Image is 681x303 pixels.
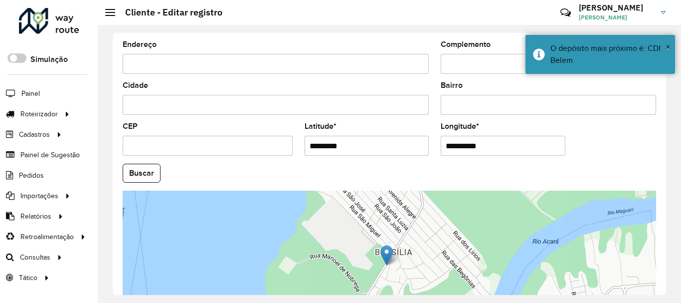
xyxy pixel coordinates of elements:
[550,42,668,66] div: O depósito mais próximo é: CDI Belem
[21,88,40,99] span: Painel
[20,109,58,119] span: Roteirizador
[115,7,222,18] h2: Cliente - Editar registro
[666,39,671,54] button: Close
[123,79,148,91] label: Cidade
[20,191,58,201] span: Importações
[20,232,74,242] span: Retroalimentação
[19,273,37,283] span: Tático
[20,252,50,263] span: Consultas
[20,211,51,222] span: Relatórios
[123,164,161,183] button: Buscar
[441,120,479,132] label: Longitude
[666,41,671,52] span: ×
[20,150,80,160] span: Painel de Sugestão
[123,120,138,132] label: CEP
[305,120,337,132] label: Latitude
[441,38,491,50] label: Complemento
[19,129,50,140] span: Cadastros
[555,2,576,23] a: Contato Rápido
[579,3,654,12] h3: [PERSON_NAME]
[380,245,393,266] img: Marker
[19,170,44,181] span: Pedidos
[123,38,157,50] label: Endereço
[30,53,68,65] label: Simulação
[441,79,463,91] label: Bairro
[579,13,654,22] span: [PERSON_NAME]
